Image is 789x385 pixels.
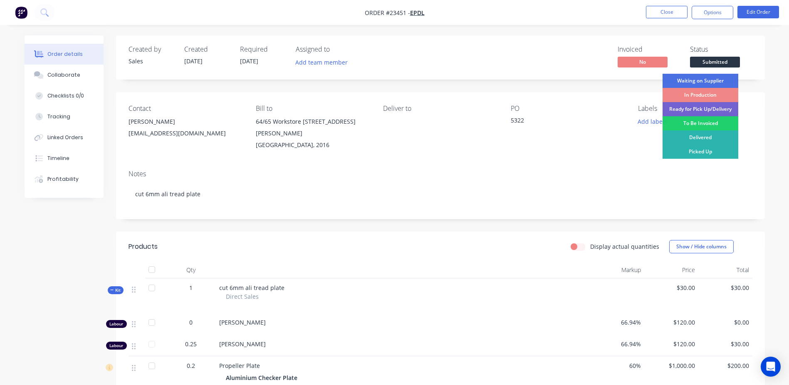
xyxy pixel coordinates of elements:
div: To Be Invoiced [663,116,738,130]
span: Kit [110,287,121,293]
span: $30.00 [702,283,749,292]
a: EPDL [410,9,425,17]
div: Contact [129,105,242,112]
span: $0.00 [702,318,749,327]
button: Close [646,6,688,18]
div: Labour [106,320,127,328]
div: Linked Orders [47,134,83,141]
span: $30.00 [702,340,749,348]
div: Checklists 0/0 [47,92,84,100]
span: $30.00 [648,283,695,292]
span: [DATE] [184,57,203,65]
span: [PERSON_NAME] [219,340,266,348]
button: Options [692,6,733,19]
span: Submitted [690,57,740,67]
div: Status [690,45,752,53]
div: cut 6mm ali tread plate [129,181,752,207]
span: [PERSON_NAME] [219,318,266,326]
span: 1 [189,283,193,292]
button: Add team member [291,57,352,68]
div: [PERSON_NAME] [129,116,242,127]
span: 0 [189,318,193,327]
div: Assigned to [296,45,379,53]
span: Propeller Plate [219,362,260,370]
div: Invoiced [618,45,680,53]
div: 64/65 Workstore [STREET_ADDRESS][PERSON_NAME] [256,116,370,139]
div: [PERSON_NAME][EMAIL_ADDRESS][DOMAIN_NAME] [129,116,242,142]
div: Profitability [47,175,79,183]
button: Submitted [690,57,740,69]
div: Timeline [47,155,69,162]
span: 66.94% [594,318,641,327]
button: Timeline [25,148,104,169]
span: $120.00 [648,340,695,348]
div: PO [511,105,625,112]
div: Order details [47,50,83,58]
div: Ready for Pick Up/Delivery [663,102,738,116]
div: Price [644,262,698,278]
div: Tracking [47,113,70,120]
div: Kit [108,286,124,294]
span: Order #23451 - [365,9,410,17]
div: Labour [106,342,127,350]
div: Open Intercom Messenger [761,357,781,377]
div: Waiting on Supplier [663,74,738,88]
span: 0.2 [187,361,195,370]
button: Tracking [25,106,104,127]
div: Sales [129,57,174,65]
span: $120.00 [648,318,695,327]
span: $1,000.00 [648,361,695,370]
div: Total [698,262,752,278]
button: Profitability [25,169,104,190]
div: Notes [129,170,752,178]
div: Markup [590,262,644,278]
div: Products [129,242,158,252]
button: Checklists 0/0 [25,85,104,106]
div: Picked Up [663,145,738,159]
label: Display actual quantities [590,242,659,251]
div: Collaborate [47,71,80,79]
button: Collaborate [25,65,104,85]
span: 66.94% [594,340,641,348]
button: Linked Orders [25,127,104,148]
button: Order details [25,44,104,65]
span: 0.25 [185,340,197,348]
span: No [618,57,668,67]
div: Delivered [663,130,738,145]
span: Direct Sales [226,292,259,301]
div: Qty [166,262,216,278]
div: 5322 [511,116,615,127]
div: Labels [638,105,752,112]
button: Add labels [633,116,672,127]
div: Created by [129,45,174,53]
div: Aluminium Checker Plate [226,372,301,384]
span: $200.00 [702,361,749,370]
span: 60% [594,361,641,370]
img: Factory [15,6,27,19]
button: Edit Order [737,6,779,18]
button: Add team member [296,57,352,68]
div: 64/65 Workstore [STREET_ADDRESS][PERSON_NAME][GEOGRAPHIC_DATA], 2016 [256,116,370,151]
span: [DATE] [240,57,258,65]
div: Required [240,45,286,53]
span: cut 6mm ali tread plate [219,284,284,292]
div: [GEOGRAPHIC_DATA], 2016 [256,139,370,151]
div: In Production [663,88,738,102]
div: [EMAIL_ADDRESS][DOMAIN_NAME] [129,127,242,139]
div: Bill to [256,105,370,112]
div: Created [184,45,230,53]
div: Deliver to [383,105,497,112]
